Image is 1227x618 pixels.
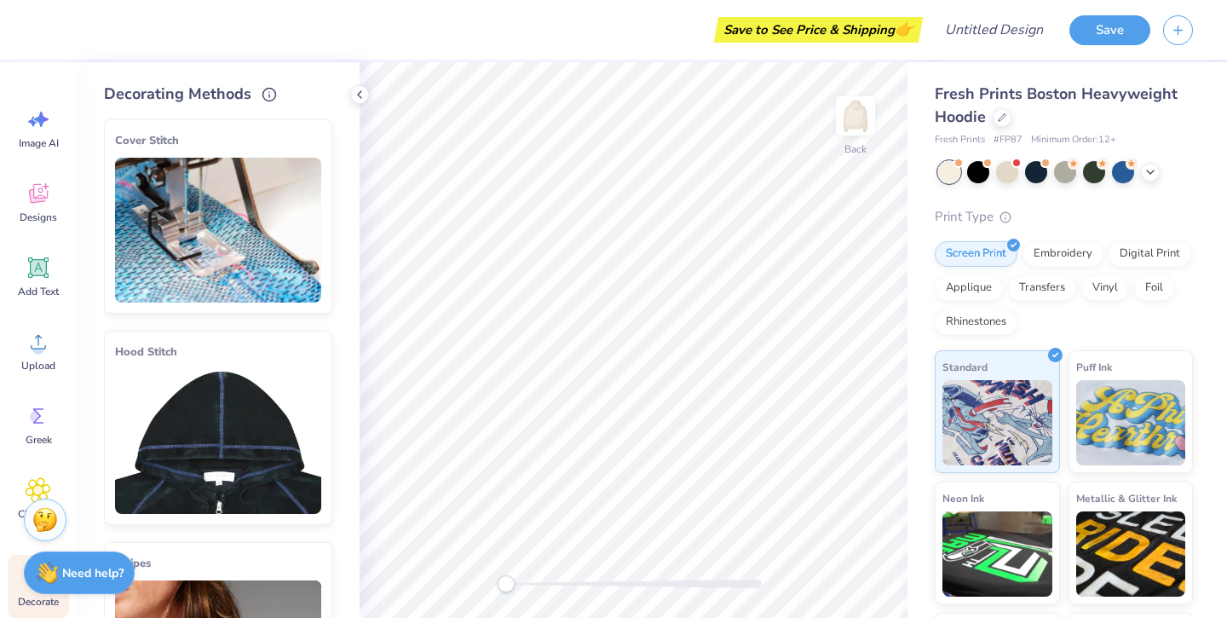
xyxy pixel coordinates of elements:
div: Applique [935,275,1003,301]
span: Decorate [18,595,59,609]
div: Screen Print [935,241,1017,267]
img: Cover Stitch [115,158,321,303]
input: Untitled Design [931,13,1057,47]
span: Standard [942,358,988,376]
img: Neon Ink [942,511,1052,597]
span: Neon Ink [942,489,984,507]
span: Fresh Prints Boston Heavyweight Hoodie [935,84,1178,127]
span: Designs [20,211,57,224]
div: Back [844,142,867,157]
div: Rhinestones [935,309,1017,335]
img: Hood Stitch [115,369,321,514]
div: Print Type [935,207,1193,227]
div: Accessibility label [498,575,515,592]
div: Decorating Methods [104,83,332,106]
div: Foil [1134,275,1174,301]
span: Fresh Prints [935,133,985,147]
span: Clipart & logos [10,507,66,534]
button: Save [1069,15,1150,45]
span: Upload [21,359,55,373]
span: Add Text [18,285,59,298]
img: Standard [942,380,1052,465]
span: Metallic & Glitter Ink [1076,489,1177,507]
img: Metallic & Glitter Ink [1076,511,1186,597]
div: Save to See Price & Shipping [718,17,919,43]
span: 👉 [895,19,913,39]
div: Hood Stitch [115,342,321,362]
div: Transfers [1008,275,1076,301]
div: Vinyl [1081,275,1129,301]
img: Back [838,99,873,133]
span: Puff Ink [1076,358,1112,376]
span: Image AI [19,136,59,150]
span: Greek [26,433,52,447]
div: Embroidery [1022,241,1103,267]
span: Minimum Order: 12 + [1031,133,1116,147]
div: Digital Print [1109,241,1191,267]
strong: Need help? [62,565,124,581]
div: Cover Stitch [115,130,321,151]
div: Stripes [115,553,321,574]
span: # FP87 [994,133,1022,147]
img: Puff Ink [1076,380,1186,465]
